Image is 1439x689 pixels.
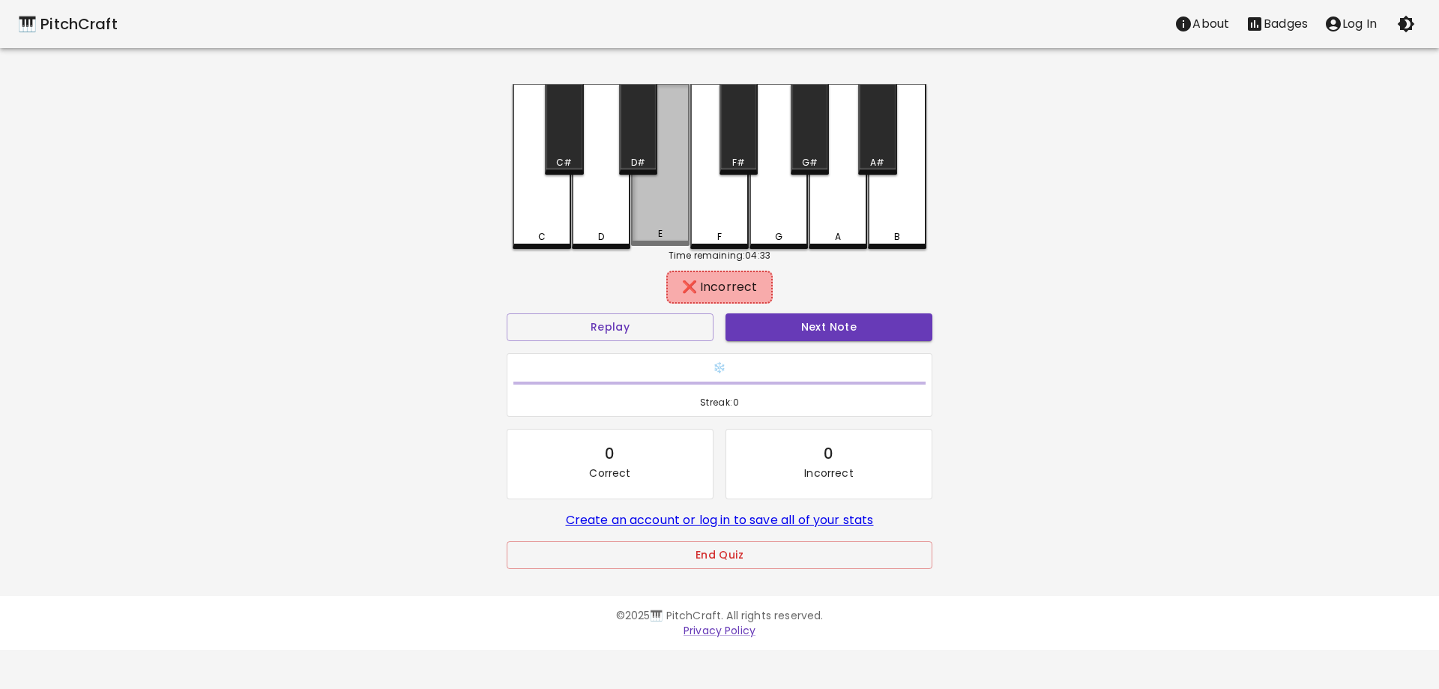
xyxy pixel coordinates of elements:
button: account of current user [1316,9,1385,39]
a: Privacy Policy [684,623,755,638]
div: E [658,227,663,241]
div: F [717,230,722,244]
div: 0 [824,442,833,466]
div: C [538,230,546,244]
div: C# [556,156,572,169]
div: G [775,230,782,244]
div: B [894,230,900,244]
div: Time remaining: 04:33 [513,249,926,262]
button: End Quiz [507,541,932,569]
p: Correct [589,466,630,481]
button: Stats [1237,9,1316,39]
button: About [1166,9,1237,39]
p: Log In [1342,15,1377,33]
button: Next Note [725,313,932,341]
button: Replay [507,313,714,341]
div: A [835,230,841,244]
div: ❌ Incorrect [674,278,765,296]
p: Badges [1264,15,1308,33]
div: D [598,230,604,244]
h6: ❄️ [513,360,926,376]
div: G# [802,156,818,169]
p: Incorrect [804,466,853,481]
a: 🎹 PitchCraft [18,12,118,36]
span: Streak: 0 [513,395,926,410]
p: © 2025 🎹 PitchCraft. All rights reserved. [288,608,1151,623]
a: Create an account or log in to save all of your stats [566,511,874,529]
div: 0 [605,442,615,466]
div: A# [870,156,884,169]
p: About [1192,15,1229,33]
div: D# [631,156,645,169]
div: F# [732,156,745,169]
